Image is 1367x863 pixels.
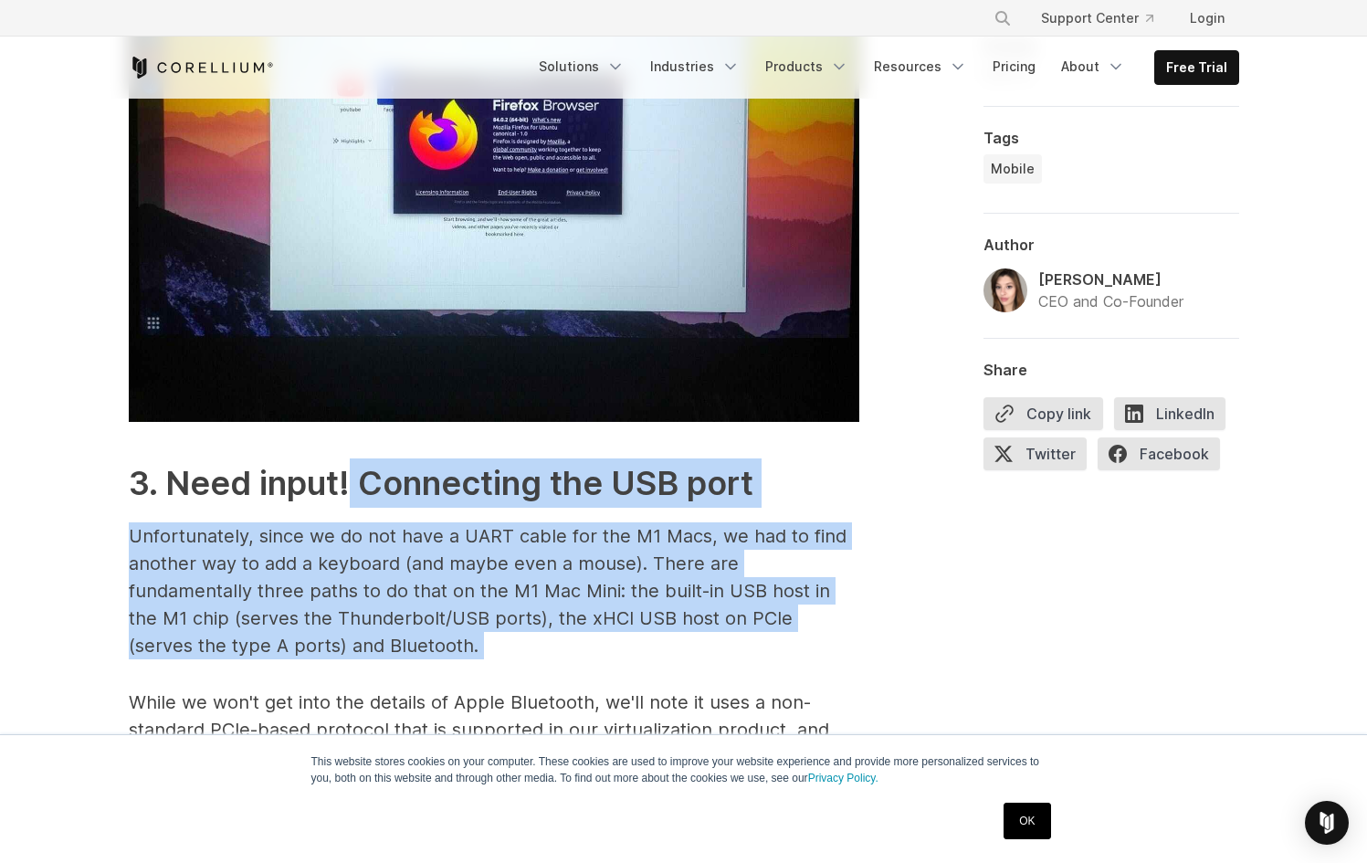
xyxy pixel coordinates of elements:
a: About [1050,50,1136,83]
a: Industries [639,50,751,83]
a: Products [754,50,859,83]
a: Support Center [1026,2,1168,35]
div: Share [983,361,1239,379]
a: Login [1175,2,1239,35]
a: Resources [863,50,978,83]
h2: 3. Need input! Connecting the USB port [129,458,859,508]
div: [PERSON_NAME] [1038,268,1183,290]
span: Twitter [983,437,1087,470]
p: While we won't get into the details of Apple Bluetooth, we'll note it uses a non-standard PCIe-ba... [129,689,859,826]
button: Copy link [983,397,1103,430]
a: Privacy Policy. [808,772,878,784]
a: OK [1004,803,1050,839]
img: Amanda Gorton [983,268,1027,312]
a: Pricing [982,50,1046,83]
a: Solutions [528,50,636,83]
div: Tags [983,129,1239,147]
a: Facebook [1098,437,1231,478]
div: Author [983,236,1239,254]
div: Navigation Menu [972,2,1239,35]
div: CEO and Co-Founder [1038,290,1183,312]
a: Mobile [983,154,1042,184]
p: Unfortunately, since we do not have a UART cable for the M1 Macs, we had to find another way to a... [129,522,859,659]
a: Twitter [983,437,1098,478]
span: Mobile [991,160,1035,178]
button: Search [986,2,1019,35]
a: Corellium Home [129,57,274,79]
div: Open Intercom Messenger [1305,801,1349,845]
a: Free Trial [1155,51,1238,84]
a: LinkedIn [1114,397,1236,437]
div: Navigation Menu [528,50,1239,85]
span: Facebook [1098,437,1220,470]
span: LinkedIn [1114,397,1225,430]
p: This website stores cookies on your computer. These cookies are used to improve your website expe... [311,753,1057,786]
